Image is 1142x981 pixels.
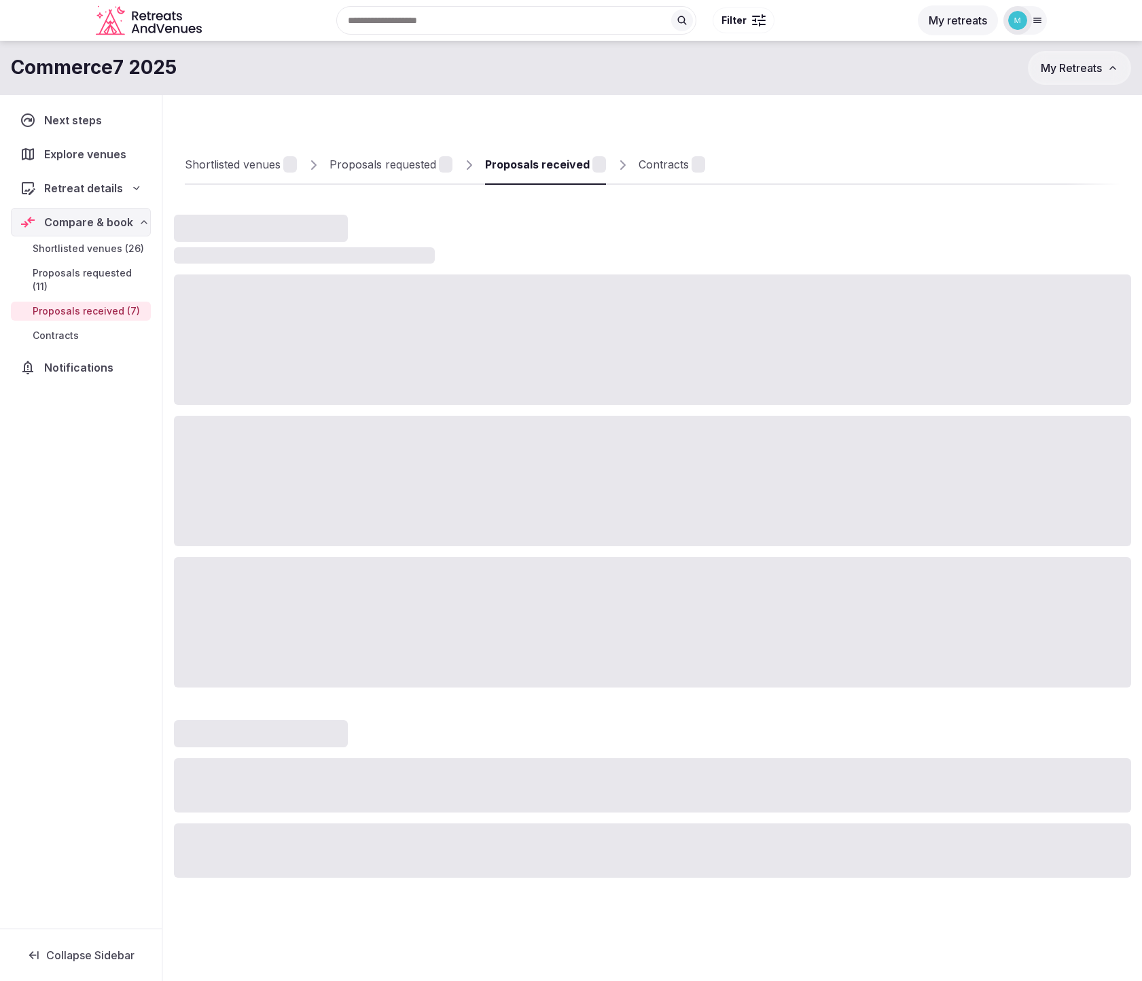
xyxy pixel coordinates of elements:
a: Proposals received [485,145,606,185]
span: Compare & book [44,214,133,230]
div: Contracts [639,156,689,173]
a: Shortlisted venues (26) [11,239,151,258]
button: My retreats [918,5,998,35]
span: Collapse Sidebar [46,948,135,962]
img: michael.ofarrell [1008,11,1027,30]
span: Proposals requested (11) [33,266,145,293]
div: Proposals received [485,156,590,173]
span: Explore venues [44,146,132,162]
a: Shortlisted venues [185,145,297,185]
a: My retreats [918,14,998,27]
a: Explore venues [11,140,151,168]
svg: Retreats and Venues company logo [96,5,204,36]
span: Contracts [33,329,79,342]
span: My Retreats [1041,61,1102,75]
span: Next steps [44,112,107,128]
a: Notifications [11,353,151,382]
div: Shortlisted venues [185,156,281,173]
a: Visit the homepage [96,5,204,36]
a: Proposals requested (11) [11,264,151,296]
a: Proposals received (7) [11,302,151,321]
span: Proposals received (7) [33,304,140,318]
button: My Retreats [1028,51,1131,85]
a: Contracts [639,145,705,185]
span: Retreat details [44,180,123,196]
span: Notifications [44,359,119,376]
span: Shortlisted venues (26) [33,242,144,255]
h1: Commerce7 2025 [11,54,177,81]
button: Collapse Sidebar [11,940,151,970]
a: Next steps [11,106,151,135]
button: Filter [713,7,774,33]
div: Proposals requested [329,156,436,173]
span: Filter [721,14,747,27]
a: Contracts [11,326,151,345]
a: Proposals requested [329,145,452,185]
